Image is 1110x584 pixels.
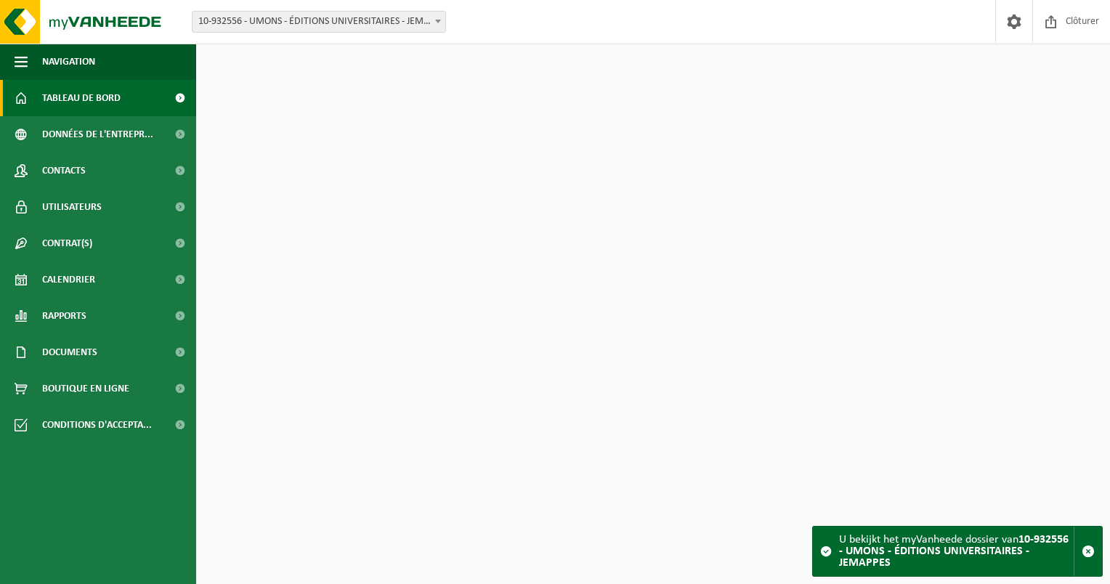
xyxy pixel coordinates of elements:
iframe: chat widget [7,552,243,584]
span: 10-932556 - UMONS - ÉDITIONS UNIVERSITAIRES - JEMAPPES [192,11,446,33]
span: Contacts [42,153,86,189]
span: Données de l'entrepr... [42,116,153,153]
span: Documents [42,334,97,370]
span: Tableau de bord [42,80,121,116]
span: Calendrier [42,261,95,298]
span: Navigation [42,44,95,80]
strong: 10-932556 - UMONS - ÉDITIONS UNIVERSITAIRES - JEMAPPES [839,534,1069,569]
span: Utilisateurs [42,189,102,225]
div: U bekijkt het myVanheede dossier van [839,527,1074,576]
span: Contrat(s) [42,225,92,261]
span: 10-932556 - UMONS - ÉDITIONS UNIVERSITAIRES - JEMAPPES [193,12,445,32]
span: Rapports [42,298,86,334]
span: Conditions d'accepta... [42,407,152,443]
span: Boutique en ligne [42,370,129,407]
